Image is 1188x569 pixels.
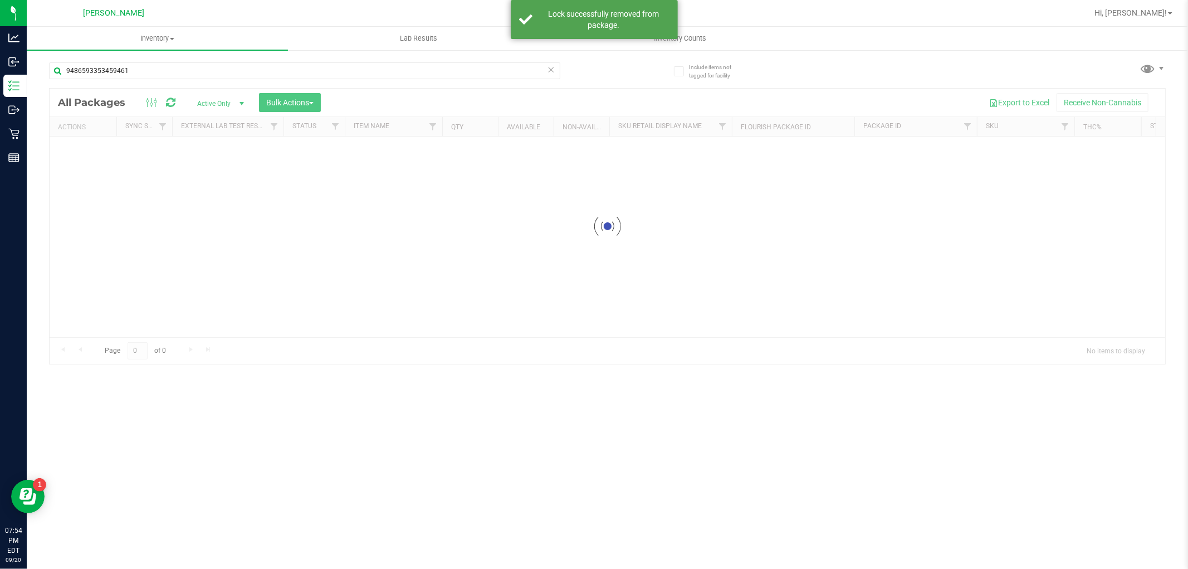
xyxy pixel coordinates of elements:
[33,478,46,492] iframe: Resource center unread badge
[385,33,452,43] span: Lab Results
[11,480,45,513] iframe: Resource center
[8,32,19,43] inline-svg: Analytics
[27,27,288,50] a: Inventory
[5,556,22,564] p: 09/20
[539,8,669,31] div: Lock successfully removed from package.
[8,104,19,115] inline-svg: Outbound
[8,56,19,67] inline-svg: Inbound
[27,33,288,43] span: Inventory
[8,80,19,91] inline-svg: Inventory
[1094,8,1167,17] span: Hi, [PERSON_NAME]!
[547,62,555,77] span: Clear
[5,526,22,556] p: 07:54 PM EDT
[83,8,144,18] span: [PERSON_NAME]
[288,27,549,50] a: Lab Results
[8,128,19,139] inline-svg: Retail
[689,63,745,80] span: Include items not tagged for facility
[639,33,721,43] span: Inventory Counts
[8,152,19,163] inline-svg: Reports
[549,27,810,50] a: Inventory Counts
[49,62,560,79] input: Search Package ID, Item Name, SKU, Lot or Part Number...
